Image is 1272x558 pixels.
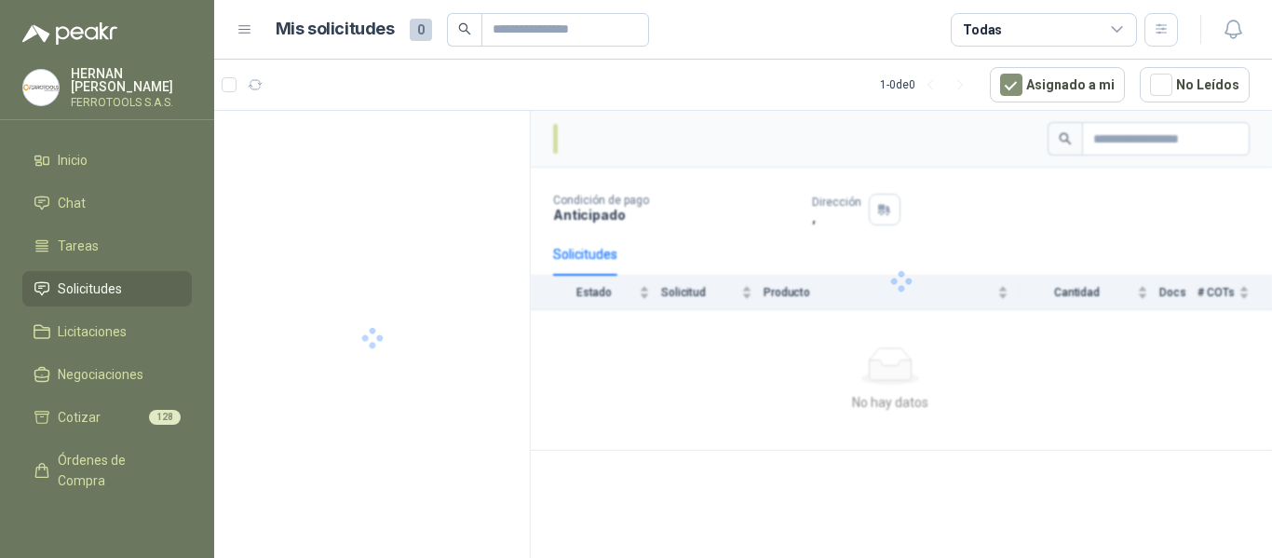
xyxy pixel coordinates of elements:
[880,70,975,100] div: 1 - 0 de 0
[58,450,174,491] span: Órdenes de Compra
[1140,67,1250,102] button: No Leídos
[22,357,192,392] a: Negociaciones
[22,314,192,349] a: Licitaciones
[58,364,143,385] span: Negociaciones
[22,143,192,178] a: Inicio
[276,16,395,43] h1: Mis solicitudes
[71,97,192,108] p: FERROTOOLS S.A.S.
[410,19,432,41] span: 0
[22,271,192,306] a: Solicitudes
[23,70,59,105] img: Company Logo
[22,506,192,541] a: Remisiones
[22,22,117,45] img: Logo peakr
[58,193,86,213] span: Chat
[990,67,1125,102] button: Asignado a mi
[58,279,122,299] span: Solicitudes
[22,228,192,264] a: Tareas
[58,407,101,428] span: Cotizar
[458,22,471,35] span: search
[58,321,127,342] span: Licitaciones
[58,150,88,170] span: Inicio
[58,236,99,256] span: Tareas
[71,67,192,93] p: HERNAN [PERSON_NAME]
[963,20,1002,40] div: Todas
[149,410,181,425] span: 128
[22,185,192,221] a: Chat
[22,442,192,498] a: Órdenes de Compra
[22,400,192,435] a: Cotizar128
